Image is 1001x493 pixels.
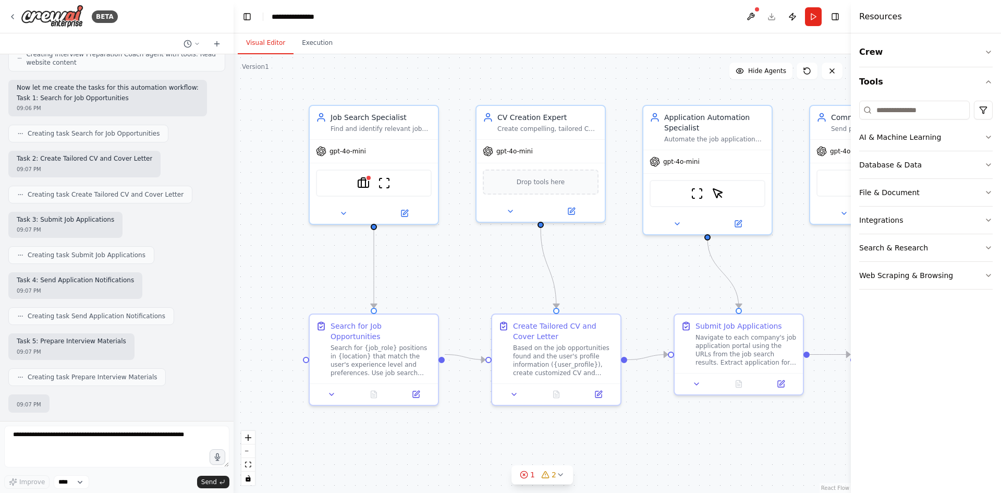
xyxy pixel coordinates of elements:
div: CV Creation Expert [497,112,599,123]
div: Integrations [859,215,903,225]
div: 09:07 PM [17,348,126,356]
span: Creating task Submit Job Applications [28,251,145,259]
h2: Task 5: Prepare Interview Materials [17,338,126,346]
span: Creating task Create Tailored CV and Cover Letter [28,190,184,199]
div: Based on the job opportunities found and the user's profile information ({user_profile}), create ... [513,344,614,377]
span: 1 [530,470,535,480]
button: zoom out [241,444,255,458]
h2: Task 3: Submit Job Applications [17,216,114,224]
span: Drop tools here [517,177,565,187]
div: Communication SpecialistSend professional notifications via email about job applications status, ... [809,105,939,225]
span: gpt-4o-mini [663,158,700,166]
div: Automate the job application process by extracting application URLs, gathering required informati... [664,135,765,143]
span: Send [201,478,217,486]
button: Hide left sidebar [240,9,254,24]
div: AI & Machine Learning [859,132,941,142]
span: gpt-4o-mini [329,147,366,155]
div: Web Scraping & Browsing [859,270,953,281]
img: Logo [21,5,83,28]
button: Integrations [859,207,993,234]
div: Job Search SpecialistFind and identify relevant job opportunities for {job_role} positions using ... [309,105,439,225]
button: Hide Agents [729,63,792,79]
button: Tools [859,67,993,97]
div: Find and identify relevant job opportunities for {job_role} positions using job search tools and ... [331,125,432,133]
button: No output available [534,388,579,401]
button: 12 [511,465,573,485]
button: Web Scraping & Browsing [859,262,993,289]
button: Open in side panel [763,378,799,390]
button: File & Document [859,179,993,206]
div: CV Creation ExpertCreate compelling, tailored CVs and cover letters based on {user_profile} infor... [475,105,606,223]
button: Hide right sidebar [828,9,843,24]
div: Create Tailored CV and Cover LetterBased on the job opportunities found and the user's profile in... [491,314,621,406]
button: Crew [859,38,993,67]
span: Improve [19,478,45,486]
div: Communication Specialist [831,112,932,123]
img: ScrapeElementFromWebsiteTool [712,187,724,200]
span: Creating task Send Application Notifications [28,312,165,320]
img: ScrapeWebsiteTool [378,177,390,189]
div: 09:07 PM [17,401,41,408]
div: File & Document [859,187,920,198]
button: AI & Machine Learning [859,124,993,151]
div: Submit Job ApplicationsNavigate to each company's job application portal using the URLs from the ... [674,314,804,395]
div: Application Automation Specialist [664,112,765,133]
div: Search for Job OpportunitiesSearch for {job_role} positions in {location} that match the user's e... [309,314,439,406]
div: Create compelling, tailored CVs and cover letters based on {user_profile} information and specifi... [497,125,599,133]
div: Job Search Specialist [331,112,432,123]
g: Edge from 90576eb6-6692-4dbc-8ef0-d7e1028191ad to ce83341e-ef03-4798-b6ae-e54ed41f72f1 [810,350,850,360]
span: Creating task Prepare Interview Materials [28,373,157,381]
span: Creating Interview Preparation Coach agent with tools: Read website content [26,50,216,67]
div: React Flow controls [241,431,255,485]
h2: Task 4: Send Application Notifications [17,276,134,285]
div: Version 1 [242,63,269,71]
div: BETA [92,10,118,23]
h2: Task 2: Create Tailored CV and Cover Letter [17,155,152,163]
span: Creating task Search for Job Opportunities [28,129,160,138]
div: Submit Job Applications [695,321,782,331]
div: 09:07 PM [17,226,114,234]
button: fit view [241,458,255,472]
div: Database & Data [859,160,922,170]
button: Open in side panel [542,205,601,218]
button: Visual Editor [238,32,294,54]
button: Click to speak your automation idea [210,449,225,465]
g: Edge from 4d22917f-bb08-4426-adf0-42c2dc20f088 to 5e321cc4-52eb-4b95-8886-702004b4b162 [535,228,561,308]
button: No output available [717,378,761,390]
button: Improve [4,475,50,489]
h4: Resources [859,10,902,23]
button: Database & Data [859,151,993,178]
p: Now let me create the tasks for this automation workflow: [17,84,199,92]
img: ScrapeWebsiteTool [691,187,703,200]
button: Start a new chat [209,38,225,50]
button: zoom in [241,431,255,444]
button: Send [197,476,229,488]
button: Open in side panel [398,388,434,401]
div: Create Tailored CV and Cover Letter [513,321,614,342]
div: Send professional notifications via email about job applications status, updates, and interview s... [831,125,932,133]
nav: breadcrumb [272,11,324,22]
span: gpt-4o-mini [830,147,866,155]
div: 09:06 PM [17,104,199,112]
g: Edge from 5e321cc4-52eb-4b95-8886-702004b4b162 to 90576eb6-6692-4dbc-8ef0-d7e1028191ad [627,350,668,365]
img: SerplyJobSearchTool [357,177,370,189]
g: Edge from 640dd553-59dc-4d27-b6d2-c1a34a390750 to 90576eb6-6692-4dbc-8ef0-d7e1028191ad [702,238,744,308]
div: Tools [859,97,993,298]
div: 09:07 PM [17,165,152,173]
button: Open in side panel [580,388,616,401]
button: Open in side panel [375,207,434,220]
span: 2 [552,470,556,480]
button: Search & Research [859,234,993,261]
g: Edge from 565c8883-8a79-4488-8032-9dcc76f0e617 to 1c3224d7-03ed-4ce3-bfce-cf35ced542e1 [369,230,379,308]
div: Application Automation SpecialistAutomate the job application process by extracting application U... [642,105,773,235]
button: No output available [352,388,396,401]
button: Switch to previous chat [179,38,204,50]
g: Edge from 1c3224d7-03ed-4ce3-bfce-cf35ced542e1 to 5e321cc4-52eb-4b95-8886-702004b4b162 [445,350,485,365]
span: Hide Agents [748,67,786,75]
div: 09:07 PM [17,287,134,295]
div: Search for {job_role} positions in {location} that match the user's experience level and preferen... [331,344,432,377]
div: Navigate to each company's job application portal using the URLs from the job search results. Ext... [695,333,797,367]
span: gpt-4o-mini [496,147,533,155]
a: React Flow attribution [821,485,849,491]
div: Search for Job Opportunities [331,321,432,342]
